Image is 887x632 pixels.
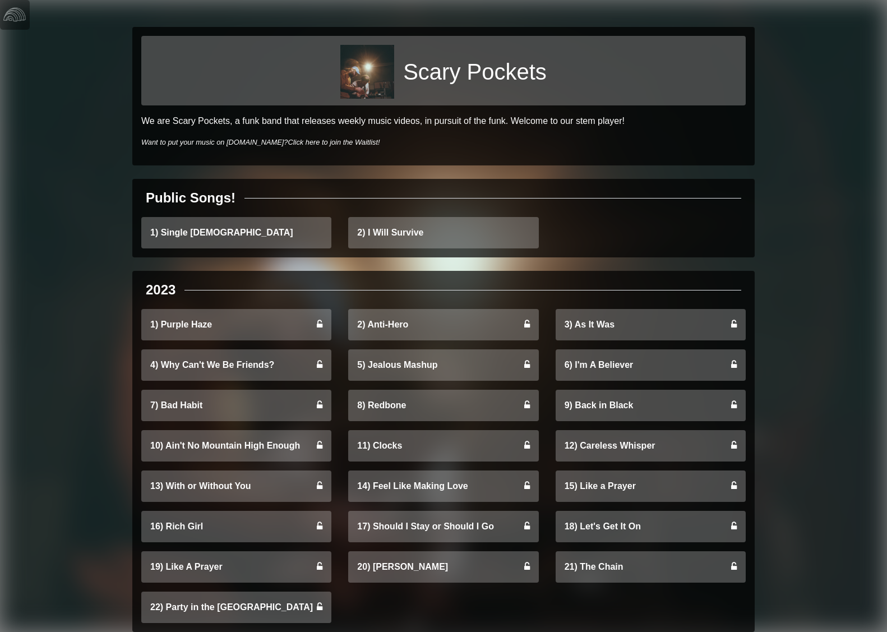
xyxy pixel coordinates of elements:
img: eb2b9f1fcec850ed7bd0394cef72471172fe51341a211d5a1a78223ca1d8a2ba.jpg [340,45,394,99]
a: 3) As It Was [556,309,746,340]
a: 16) Rich Girl [141,511,331,542]
a: 22) Party in the [GEOGRAPHIC_DATA] [141,592,331,623]
a: 4) Why Can't We Be Friends? [141,349,331,381]
a: 8) Redbone [348,390,538,421]
a: 19) Like A Prayer [141,551,331,583]
a: 2) I Will Survive [348,217,538,248]
a: 17) Should I Stay or Should I Go [348,511,538,542]
a: 14) Feel Like Making Love [348,470,538,502]
i: Want to put your music on [DOMAIN_NAME]? [141,138,380,146]
div: 2023 [146,280,175,300]
a: 1) Single [DEMOGRAPHIC_DATA] [141,217,331,248]
a: Click here to join the Waitlist! [288,138,380,146]
a: 1) Purple Haze [141,309,331,340]
a: 18) Let's Get It On [556,511,746,542]
a: 11) Clocks [348,430,538,462]
a: 7) Bad Habit [141,390,331,421]
a: 13) With or Without You [141,470,331,502]
img: logo-white-4c48a5e4bebecaebe01ca5a9d34031cfd3d4ef9ae749242e8c4bf12ef99f53e8.png [3,3,26,26]
h1: Scary Pockets [403,58,547,85]
a: 2) Anti-Hero [348,309,538,340]
a: 9) Back in Black [556,390,746,421]
a: 12) Careless Whisper [556,430,746,462]
p: We are Scary Pockets, a funk band that releases weekly music videos, in pursuit of the funk. Welc... [141,114,746,128]
a: 21) The Chain [556,551,746,583]
a: 6) I'm A Believer [556,349,746,381]
a: 15) Like a Prayer [556,470,746,502]
a: 5) Jealous Mashup [348,349,538,381]
a: 20) [PERSON_NAME] [348,551,538,583]
a: 10) Ain't No Mountain High Enough [141,430,331,462]
div: Public Songs! [146,188,235,208]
